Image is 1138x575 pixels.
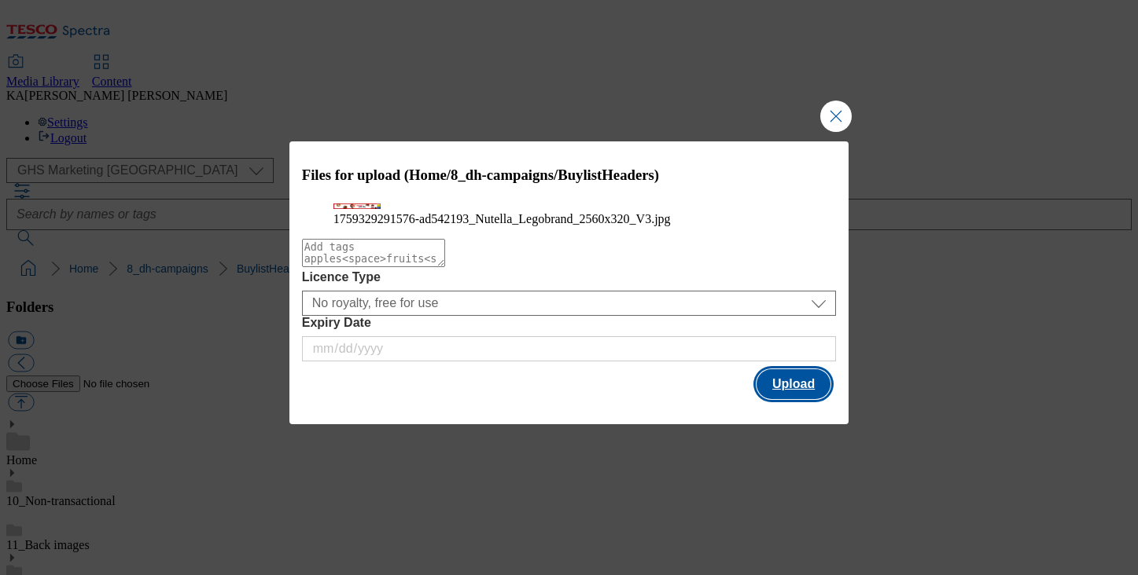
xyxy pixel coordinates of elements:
h3: Files for upload (Home/8_dh-campaigns/BuylistHeaders) [302,167,837,184]
label: Expiry Date [302,316,837,330]
button: Close Modal [820,101,852,132]
img: preview [333,203,381,210]
figcaption: 1759329291576-ad542193_Nutella_Legobrand_2560x320_V3.jpg [333,212,805,226]
label: Licence Type [302,270,837,284]
div: Modal [289,141,849,425]
button: Upload [757,369,830,399]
